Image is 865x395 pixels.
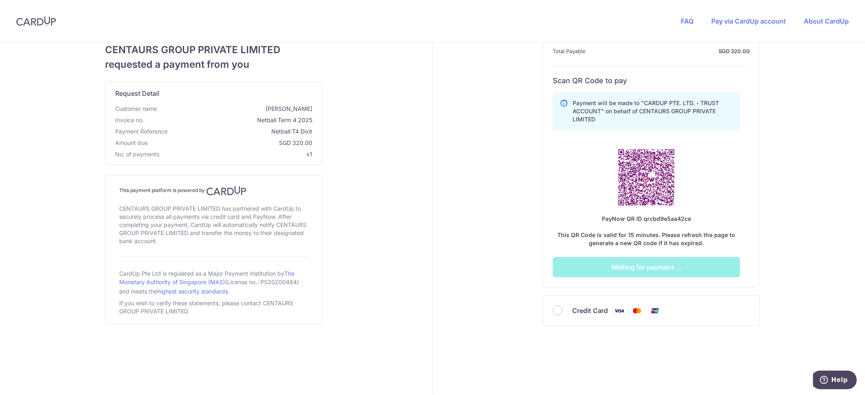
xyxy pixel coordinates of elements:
span: No. of payments [115,150,159,158]
div: CENTAURS GROUP PRIVATE LIMITED has partnered with CardUp to securely process all payments via cre... [119,203,308,247]
span: Invoice no. [115,116,144,124]
span: requested a payment from you [105,57,322,72]
span: Total Payable [553,46,586,56]
a: FAQ [681,17,693,25]
a: highest security standards [157,288,228,295]
img: Union Pay [647,306,663,316]
img: Visa [611,306,627,316]
div: This QR Code is valid for 15 minutes. Please refresh the page to generate a new QR code if it has... [553,215,740,247]
span: Netball Term 4 2025 [147,116,312,124]
span: Netball T4 Dixit [171,127,312,136]
span: Customer name [115,105,157,113]
a: About CardUp [804,17,849,25]
h6: Scan QR Code to pay [553,76,750,86]
span: translation missing: en.request_detail [115,89,159,97]
span: Credit Card [572,306,608,315]
div: CardUp Pte Ltd is regulated as a Major Payment Institution by (License no.: PS20200484) and meets... [119,267,308,298]
span: SGD 320.00 [151,139,312,147]
a: Pay via CardUp account [711,17,786,25]
span: qrcbd9e5aa42ce [644,215,691,222]
img: Mastercard [629,306,645,316]
span: translation missing: en.payment_reference [115,128,167,135]
p: Payment will be made to "CARDUP PTE. LTD. - TRUST ACCOUNT" on behalf of CENTAURS GROUP PRIVATE LI... [573,99,733,123]
iframe: Opens a widget where you can find more information [813,371,857,391]
h4: This payment platform is powered by [119,186,308,196]
span: CENTAURS GROUP PRIVATE LIMITED [105,43,322,57]
span: PayNow QR ID [602,215,642,222]
img: CardUp [206,186,246,196]
img: CardUp [16,16,56,26]
span: Amount due [115,139,148,147]
strong: SGD 320.00 [589,46,750,56]
div: Credit Card Visa Mastercard Union Pay [553,306,750,316]
span: [PERSON_NAME] [160,105,312,113]
span: x1 [307,151,312,158]
img: PayNow QR Code [609,140,684,215]
div: If you wish to verify these statements, please contact CENTAURS GROUP PRIVATE LIMITED. [119,298,308,317]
